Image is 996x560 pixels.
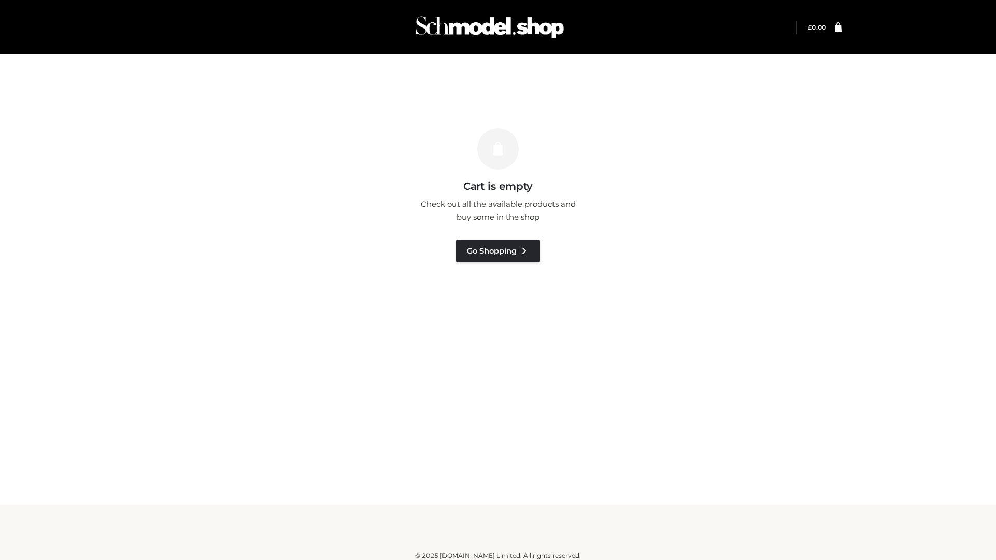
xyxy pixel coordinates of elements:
[415,198,581,224] p: Check out all the available products and buy some in the shop
[808,23,826,31] a: £0.00
[808,23,812,31] span: £
[457,240,540,262] a: Go Shopping
[412,7,568,48] img: Schmodel Admin 964
[177,180,819,192] h3: Cart is empty
[808,23,826,31] bdi: 0.00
